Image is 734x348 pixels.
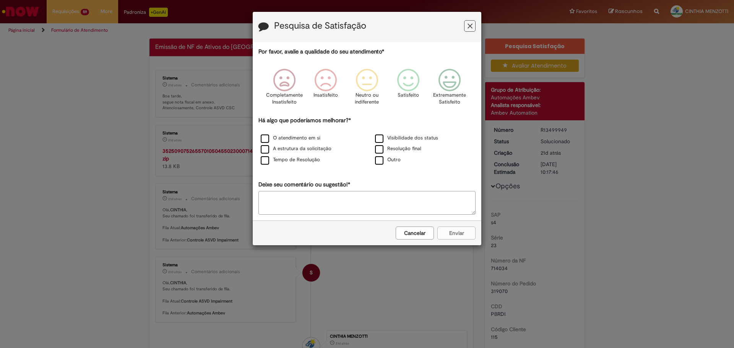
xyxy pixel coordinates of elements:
[375,145,421,152] label: Resolução final
[430,63,469,115] div: Extremamente Satisfeito
[265,63,304,115] div: Completamente Insatisfeito
[258,117,476,166] div: Há algo que poderíamos melhorar?*
[375,156,401,163] label: Outro
[433,92,466,106] p: Extremamente Satisfeito
[261,134,320,142] label: O atendimento em si
[261,156,320,163] label: Tempo de Resolução
[398,92,419,99] p: Satisfeito
[261,145,331,152] label: A estrutura da solicitação
[274,21,366,31] label: Pesquisa de Satisfação
[375,134,438,142] label: Visibilidade dos status
[258,48,384,56] label: Por favor, avalie a qualidade do seu atendimento*
[396,227,434,240] button: Cancelar
[313,92,338,99] p: Insatisfeito
[258,181,350,189] label: Deixe seu comentário ou sugestão!*
[306,63,345,115] div: Insatisfeito
[266,92,303,106] p: Completamente Insatisfeito
[353,92,381,106] p: Neutro ou indiferente
[348,63,386,115] div: Neutro ou indiferente
[389,63,428,115] div: Satisfeito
